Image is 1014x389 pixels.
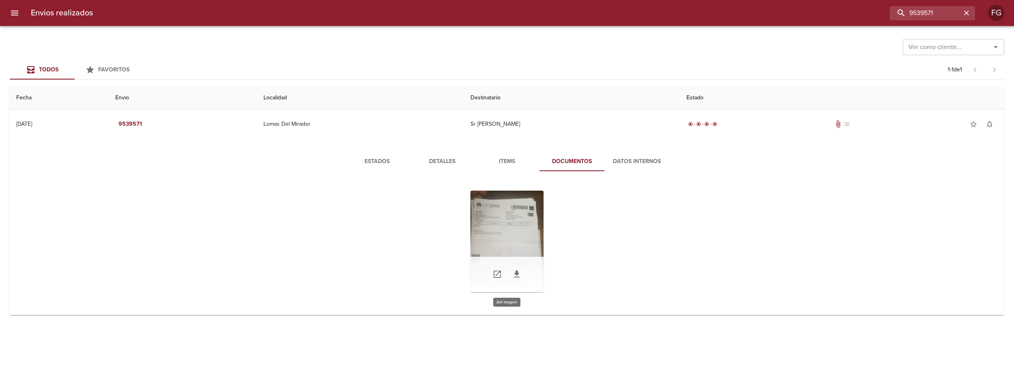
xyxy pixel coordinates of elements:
[464,110,680,139] td: Sr [PERSON_NAME]
[965,116,982,132] button: Agregar a favoritos
[16,120,32,127] div: [DATE]
[842,120,850,128] span: No tiene pedido asociado
[350,157,405,167] span: Estados
[890,6,961,20] input: buscar
[982,116,998,132] button: Activar notificaciones
[345,152,669,171] div: Tabs detalle de guia
[39,66,58,73] span: Todos
[5,3,24,23] button: menu
[688,122,693,127] span: radio_button_checked
[507,264,526,284] a: Descargar
[704,122,709,127] span: radio_button_checked
[986,120,994,128] span: notifications_none
[414,157,470,167] span: Detalles
[712,122,717,127] span: radio_button_checked
[544,157,600,167] span: Documentos
[696,122,701,127] span: radio_button_checked
[31,6,93,19] h6: Envios realizados
[10,86,109,110] th: Fecha
[464,86,680,110] th: Destinatario
[479,157,535,167] span: Items
[969,120,977,128] span: star_border
[680,86,1004,110] th: Estado
[686,120,719,128] div: Entregado
[115,117,145,132] button: 9539571
[488,264,507,284] a: Abrir
[988,5,1004,21] div: FG
[10,86,1004,315] table: Tabla de envíos del cliente
[257,86,464,110] th: Localidad
[257,110,464,139] td: Lomas Del Mirador
[990,41,1001,53] button: Abrir
[98,66,129,73] span: Favoritos
[119,119,142,129] em: 9539571
[834,120,842,128] span: Tiene documentos adjuntos
[10,60,140,80] div: Tabs Envios
[109,86,257,110] th: Envio
[988,5,1004,21] div: Abrir información de usuario
[948,66,962,74] p: 1 - 1 de 1
[965,65,985,73] span: Pagina anterior
[985,60,1004,80] span: Pagina siguiente
[609,157,664,167] span: Datos Internos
